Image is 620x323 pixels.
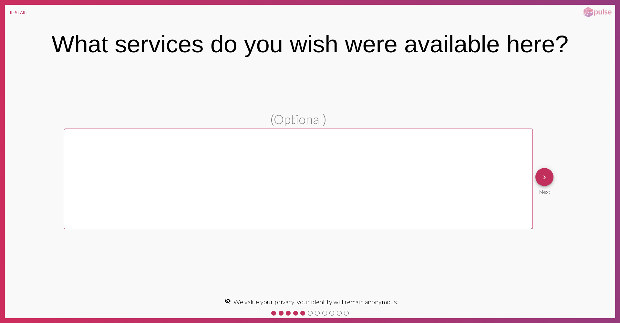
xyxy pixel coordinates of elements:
[52,30,569,58] div: What services do you wish were available here?
[5,5,34,20] button: RESTART
[581,6,614,18] img: pulsehorizontalsmall.png
[224,298,231,304] mat-icon: visibility_off
[535,186,553,195] div: Next
[541,173,548,181] mat-icon: keyboard_arrow_right
[270,111,326,127] span: (Optional)
[233,298,398,306] span: We value your privacy, your identity will remain anonymous.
